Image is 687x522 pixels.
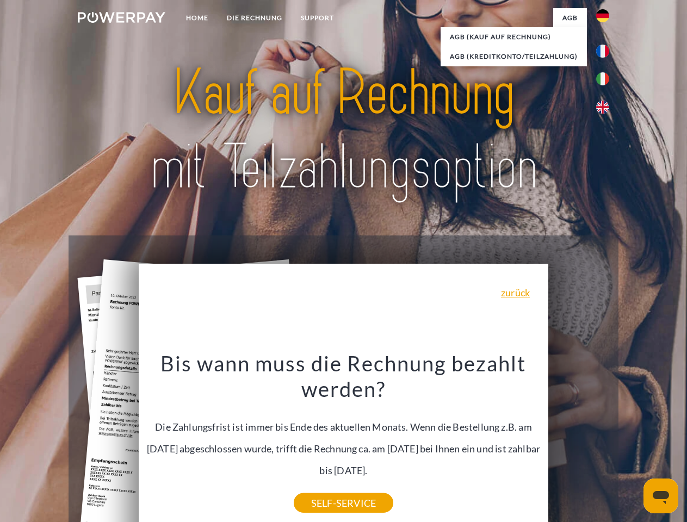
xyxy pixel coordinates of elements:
[596,101,609,114] img: en
[643,478,678,513] iframe: Schaltfläche zum Öffnen des Messaging-Fensters
[596,9,609,22] img: de
[177,8,218,28] a: Home
[596,45,609,58] img: fr
[104,52,583,208] img: title-powerpay_de.svg
[292,8,343,28] a: SUPPORT
[441,27,587,47] a: AGB (Kauf auf Rechnung)
[596,72,609,85] img: it
[218,8,292,28] a: DIE RECHNUNG
[501,288,530,297] a: zurück
[78,12,165,23] img: logo-powerpay-white.svg
[145,350,542,503] div: Die Zahlungsfrist ist immer bis Ende des aktuellen Monats. Wenn die Bestellung z.B. am [DATE] abg...
[145,350,542,402] h3: Bis wann muss die Rechnung bezahlt werden?
[441,47,587,66] a: AGB (Kreditkonto/Teilzahlung)
[553,8,587,28] a: agb
[294,493,393,513] a: SELF-SERVICE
